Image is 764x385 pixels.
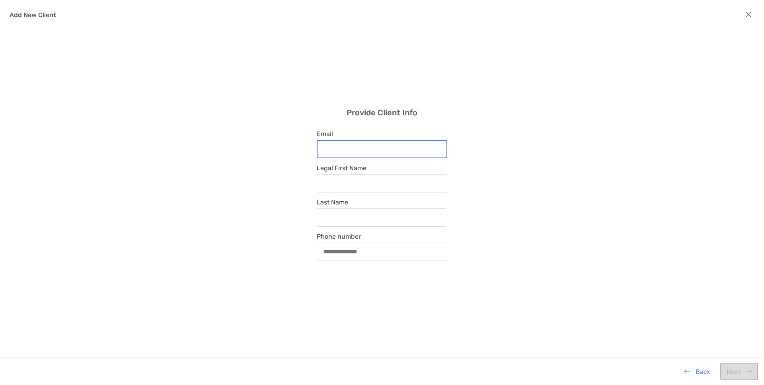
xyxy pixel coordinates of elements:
[678,363,716,380] button: Back
[317,198,447,206] span: Last Name
[318,146,446,152] input: Email
[317,248,447,255] input: Phone number
[317,180,447,187] input: Legal First Name
[317,164,447,172] span: Legal First Name
[317,214,447,221] input: Last Name
[317,130,447,138] span: Email
[347,108,417,117] h3: Provide Client Info
[10,11,56,19] h4: Add New Client
[317,233,447,240] span: Phone number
